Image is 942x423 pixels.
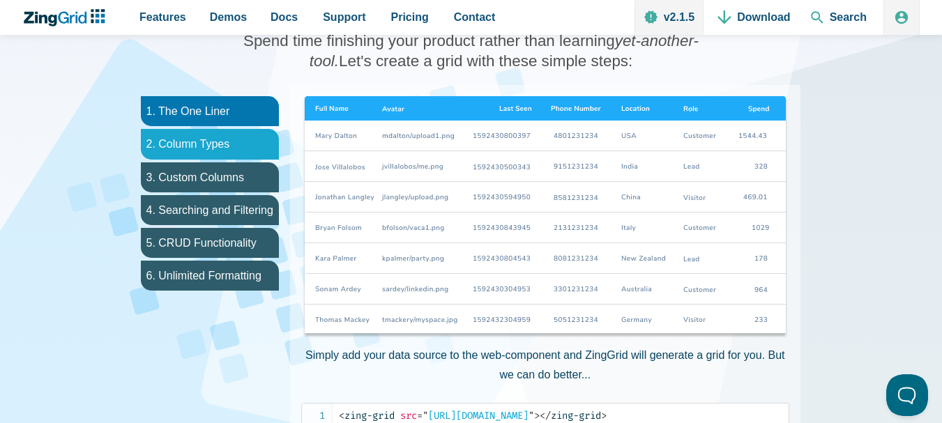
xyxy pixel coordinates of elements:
[271,8,298,26] span: Docs
[339,410,395,422] span: zing-grid
[391,8,429,26] span: Pricing
[454,8,496,26] span: Contact
[22,9,112,26] a: ZingChart Logo. Click to return to the homepage
[141,261,279,291] li: 6. Unlimited Formatting
[301,346,789,383] p: Simply add your data source to the web-component and ZingGrid will generate a grid for you. But w...
[210,8,247,26] span: Demos
[141,228,279,258] li: 5. CRUD Functionality
[400,410,417,422] span: src
[139,8,186,26] span: Features
[141,195,279,225] li: 4. Searching and Filtering
[529,410,534,422] span: "
[141,96,279,126] li: 1. The One Liner
[141,129,279,159] li: 2. Column Types
[601,410,607,422] span: >
[540,410,551,422] span: </
[886,374,928,416] iframe: Toggle Customer Support
[423,410,428,422] span: "
[141,162,279,192] li: 3. Custom Columns
[339,410,344,422] span: <
[323,8,365,26] span: Support
[417,410,534,422] span: [URL][DOMAIN_NAME]
[417,410,423,422] span: =
[540,410,601,422] span: zing-grid
[534,410,540,422] span: >
[227,31,715,71] h3: Spend time finishing your product rather than learning Let's create a grid with these simple steps:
